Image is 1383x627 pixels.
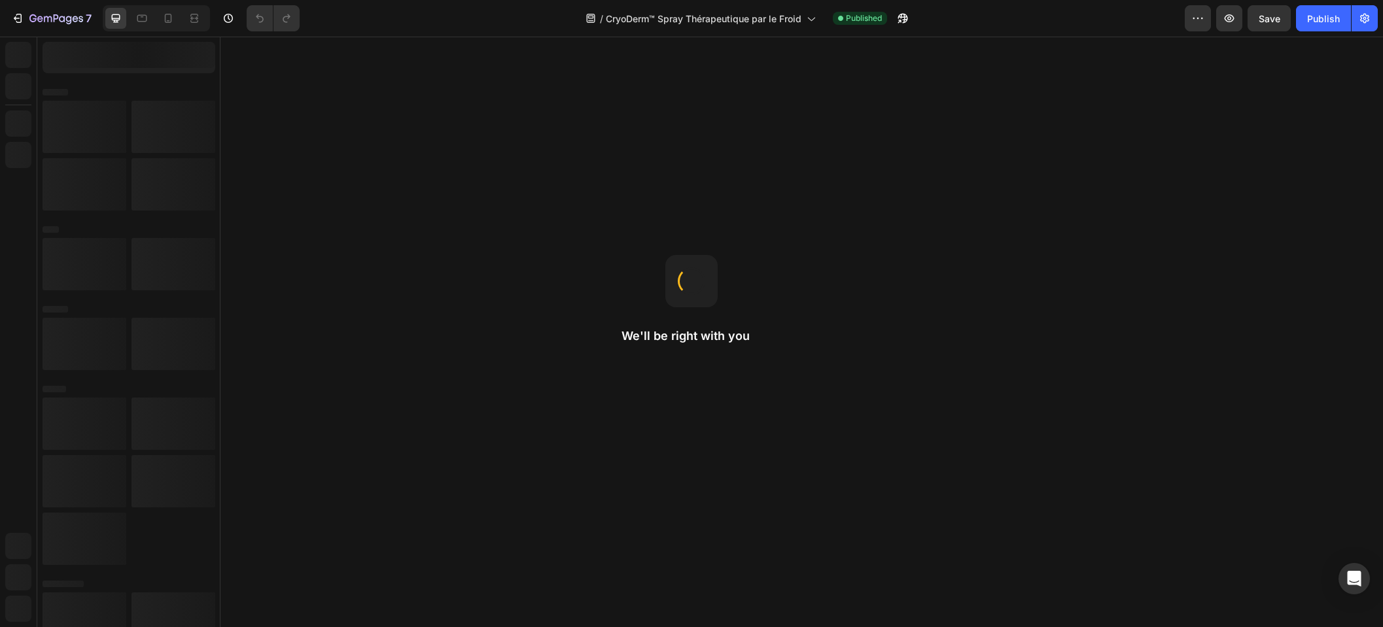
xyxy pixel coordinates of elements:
button: Save [1248,5,1291,31]
h2: We'll be right with you [621,328,762,344]
span: Save [1259,13,1280,24]
div: Publish [1307,12,1340,25]
span: / [600,12,603,25]
span: Published [846,12,882,24]
div: Undo/Redo [247,5,300,31]
span: CryoDerm™ Spray Thérapeutique par le Froid [606,12,801,25]
div: Open Intercom Messenger [1339,563,1370,594]
p: 7 [86,10,92,26]
button: Publish [1296,5,1351,31]
button: 7 [5,5,97,31]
